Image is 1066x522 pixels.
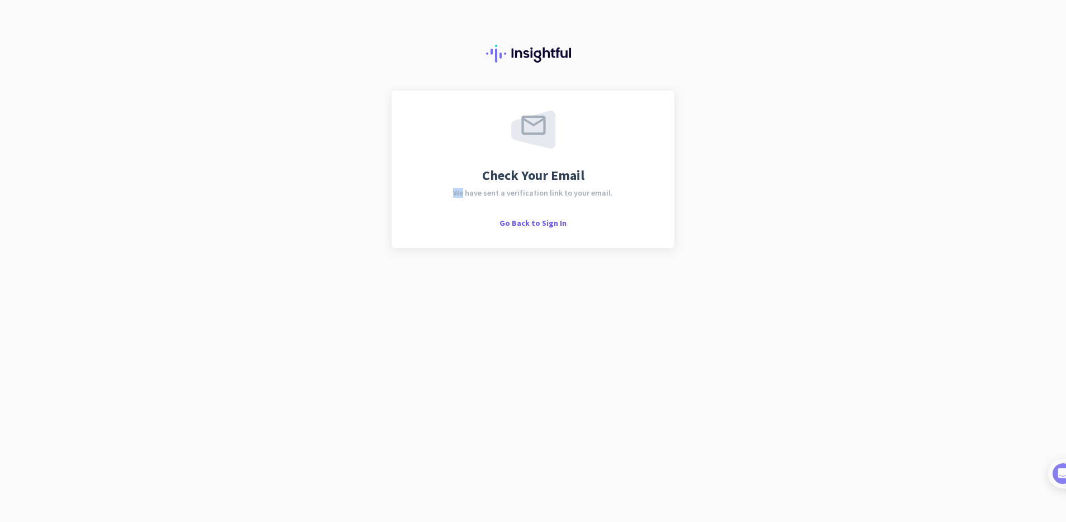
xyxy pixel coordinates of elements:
img: email-sent [511,111,555,149]
span: Go Back to Sign In [499,218,567,228]
img: Insightful [486,45,580,63]
span: We have sent a verification link to your email. [453,189,613,197]
span: Check Your Email [482,169,584,182]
